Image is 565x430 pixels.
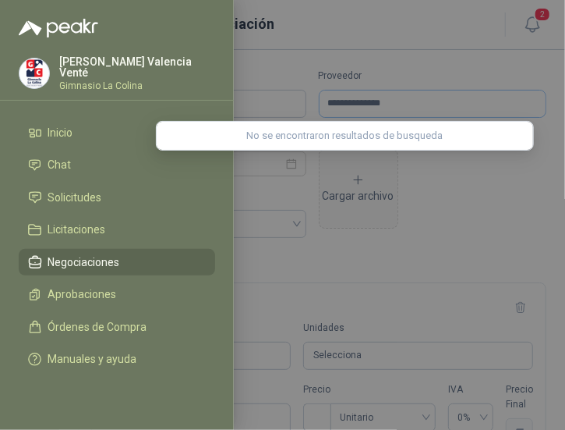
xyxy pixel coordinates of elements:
span: Negociaciones [48,256,120,268]
span: Chat [48,158,72,171]
p: [PERSON_NAME] Valencia Venté [59,56,215,78]
a: Negociaciones [19,249,215,275]
a: Manuales y ayuda [19,346,215,373]
span: Licitaciones [48,223,106,236]
img: Company Logo [19,59,49,88]
p: Gimnasio La Colina [59,81,215,91]
a: Aprobaciones [19,282,215,308]
span: Solicitudes [48,191,102,204]
img: Logo peakr [19,19,98,37]
span: Manuales y ayuda [48,353,137,365]
a: Solicitudes [19,184,215,211]
a: Inicio [19,119,215,146]
a: Órdenes de Compra [19,314,215,340]
a: Chat [19,152,215,179]
span: Inicio [48,126,73,139]
span: Aprobaciones [48,288,117,300]
div: No se encontraron resultados de busqueda [157,122,533,150]
a: Licitaciones [19,217,215,243]
span: Órdenes de Compra [48,321,147,333]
